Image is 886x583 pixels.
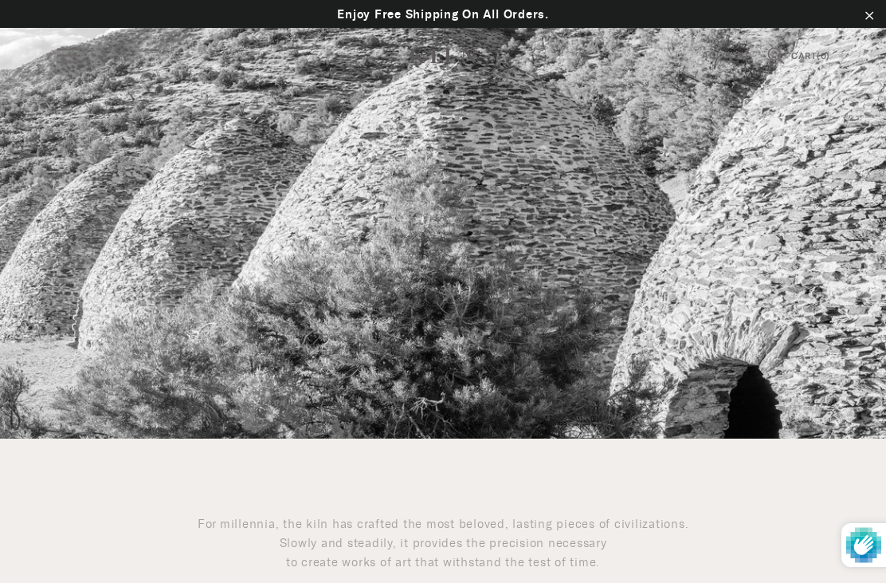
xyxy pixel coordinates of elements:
[846,523,881,567] img: Protected by hCaptcha
[44,534,842,553] p: Slowly and steadily, it provides the precision necessary
[690,49,761,64] a: Account
[44,514,842,534] p: For millennia, the kiln has crafted the most beloved, lasting pieces of civilizations.
[44,553,842,572] p: to create works of art that withstand the test of time.
[16,5,870,24] p: Enjoy Free Shipping On All Orders.
[791,52,830,61] a: CART(0)
[826,50,830,61] span: )
[791,50,821,61] span: CART(
[821,50,827,61] span: 0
